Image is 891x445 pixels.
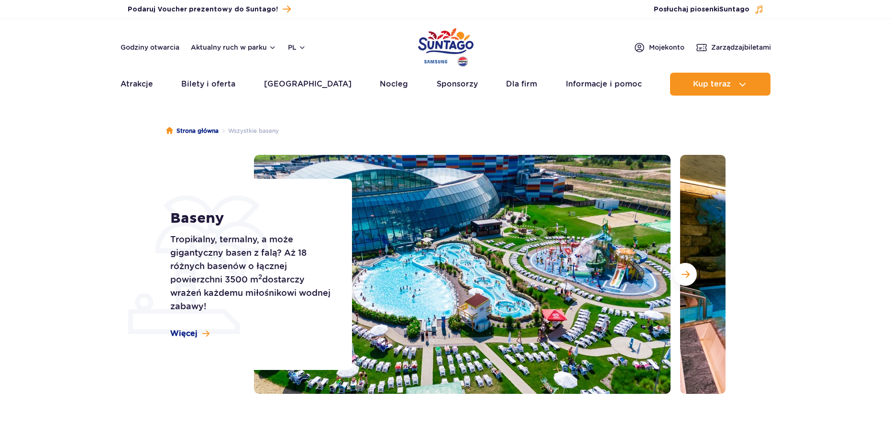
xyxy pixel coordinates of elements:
span: Posłuchaj piosenki [654,5,749,14]
a: Więcej [170,328,209,339]
span: Podaruj Voucher prezentowy do Suntago! [128,5,278,14]
a: Godziny otwarcia [121,43,179,52]
a: Bilety i oferta [181,73,235,96]
button: Aktualny ruch w parku [191,43,276,51]
p: Tropikalny, termalny, a może gigantyczny basen z falą? Aż 18 różnych basenów o łącznej powierzchn... [170,233,330,313]
a: Informacje i pomoc [566,73,642,96]
button: Kup teraz [670,73,770,96]
a: Zarządzajbiletami [696,42,771,53]
a: Podaruj Voucher prezentowy do Suntago! [128,3,291,16]
span: Kup teraz [693,80,731,88]
a: Sponsorzy [437,73,478,96]
button: Następny slajd [674,263,697,286]
a: Mojekonto [634,42,684,53]
a: Strona główna [166,126,219,136]
h1: Baseny [170,210,330,227]
a: Nocleg [380,73,408,96]
span: Więcej [170,328,198,339]
button: pl [288,43,306,52]
button: Posłuchaj piosenkiSuntago [654,5,764,14]
li: Wszystkie baseny [219,126,279,136]
a: Atrakcje [121,73,153,96]
span: Zarządzaj biletami [711,43,771,52]
sup: 2 [258,273,262,281]
img: Zewnętrzna część Suntago z basenami i zjeżdżalniami, otoczona leżakami i zielenią [254,155,671,394]
a: [GEOGRAPHIC_DATA] [264,73,352,96]
span: Suntago [719,6,749,13]
a: Park of Poland [418,24,473,68]
a: Dla firm [506,73,537,96]
span: Moje konto [649,43,684,52]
